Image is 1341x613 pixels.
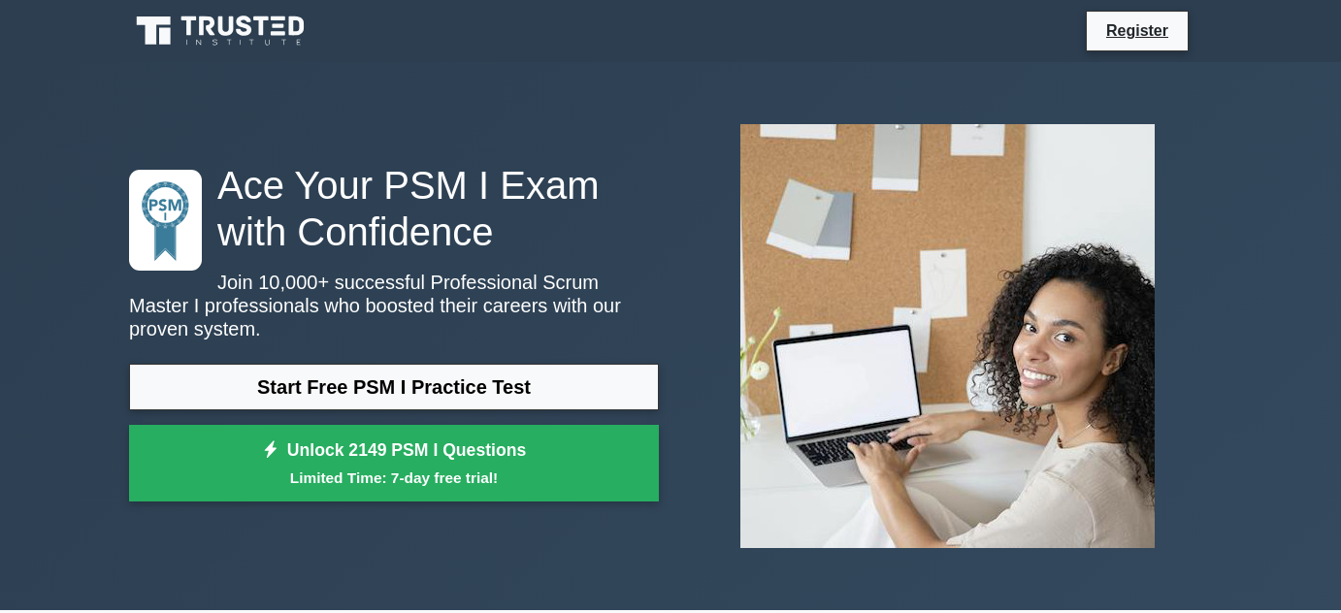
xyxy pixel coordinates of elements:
[129,162,659,255] h1: Ace Your PSM I Exam with Confidence
[153,467,635,489] small: Limited Time: 7-day free trial!
[1095,18,1180,43] a: Register
[129,364,659,410] a: Start Free PSM I Practice Test
[129,425,659,502] a: Unlock 2149 PSM I QuestionsLimited Time: 7-day free trial!
[129,271,659,340] p: Join 10,000+ successful Professional Scrum Master I professionals who boosted their careers with ...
